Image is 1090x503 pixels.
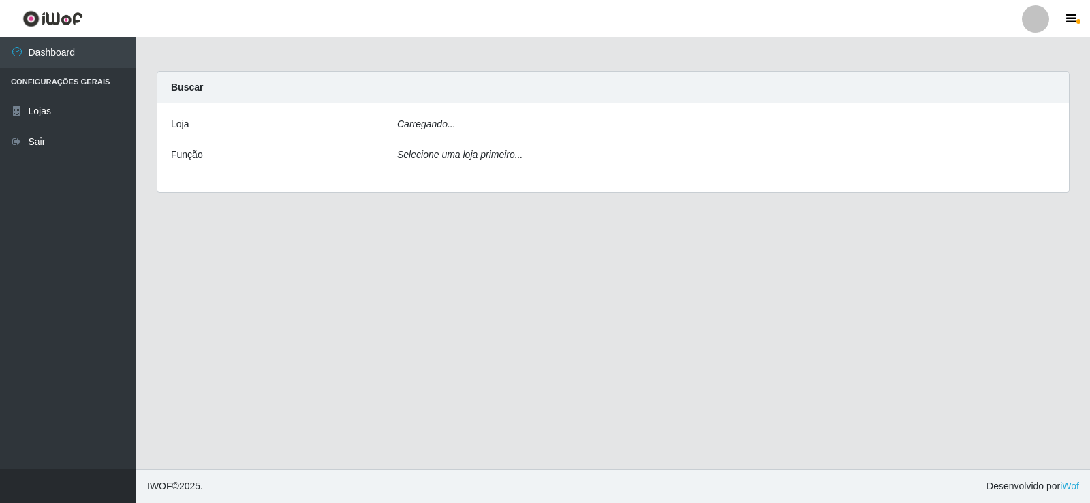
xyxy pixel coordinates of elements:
[1060,481,1079,491] a: iWof
[171,117,189,131] label: Loja
[147,481,172,491] span: IWOF
[171,148,203,162] label: Função
[397,149,523,160] i: Selecione uma loja primeiro...
[397,118,456,129] i: Carregando...
[171,82,203,93] strong: Buscar
[22,10,83,27] img: CoreUI Logo
[147,479,203,493] span: © 2025 .
[986,479,1079,493] span: Desenvolvido por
